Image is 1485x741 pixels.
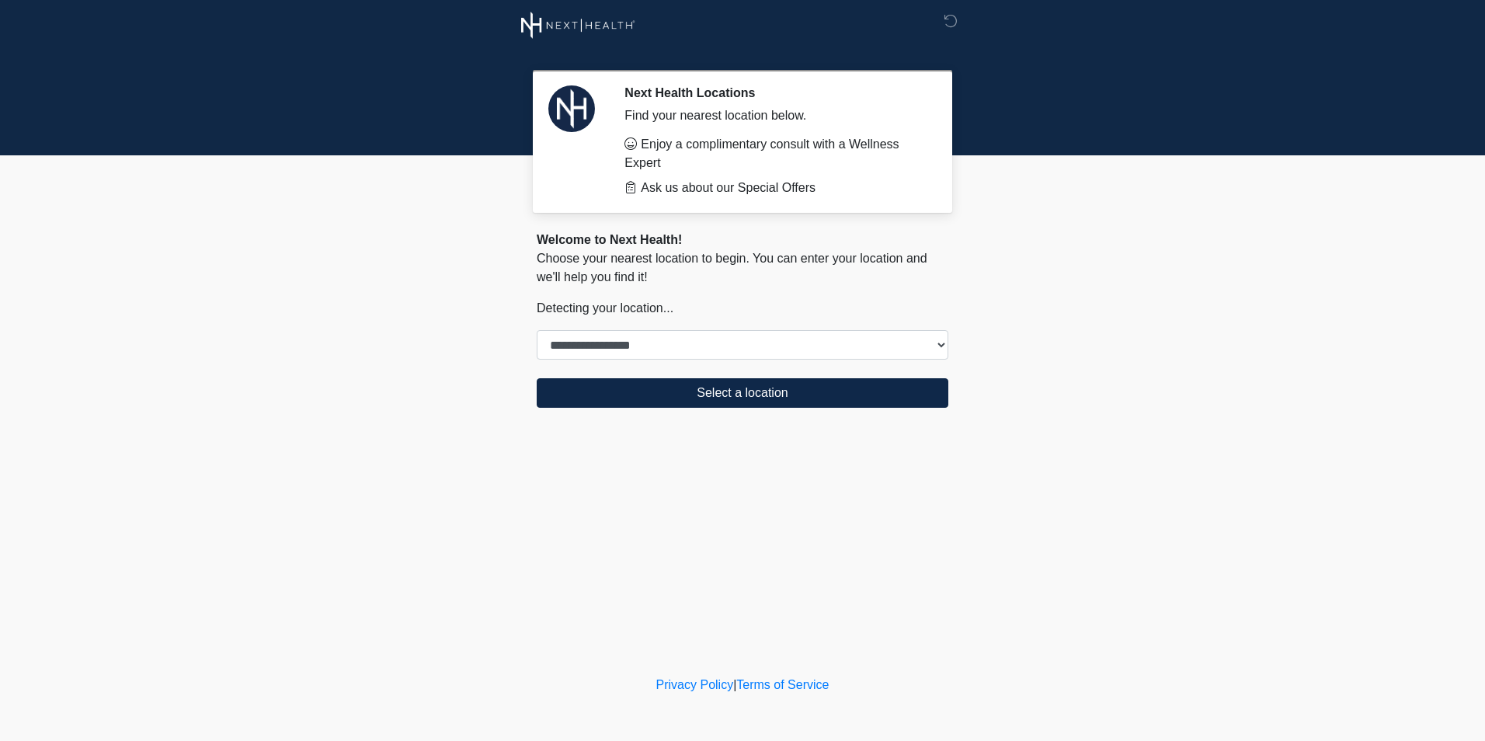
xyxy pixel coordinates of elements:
span: Choose your nearest location to begin. You can enter your location and we'll help you find it! [537,252,927,284]
img: Next Health Wellness Logo [521,12,635,39]
div: Welcome to Next Health! [537,231,948,249]
li: Enjoy a complimentary consult with a Wellness Expert [624,135,925,172]
img: Agent Avatar [548,85,595,132]
span: Detecting your location... [537,301,673,315]
h2: Next Health Locations [624,85,925,100]
div: Find your nearest location below. [624,106,925,125]
a: | [733,678,736,691]
li: Ask us about our Special Offers [624,179,925,197]
button: Select a location [537,378,948,408]
a: Terms of Service [736,678,829,691]
a: Privacy Policy [656,678,734,691]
